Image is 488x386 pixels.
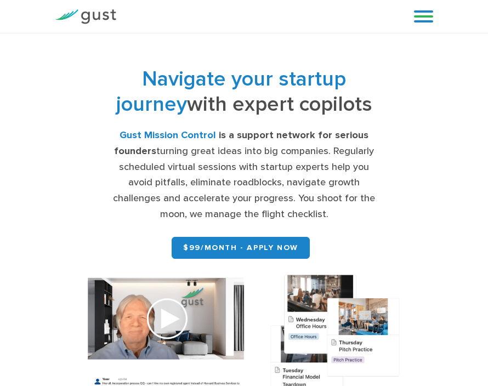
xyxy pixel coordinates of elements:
[106,66,382,117] h1: with expert copilots
[120,129,216,141] strong: Gust Mission Control
[55,9,116,24] img: Gust Logo
[172,237,310,259] a: $99/month - APPLY NOW
[116,66,347,117] span: Navigate your startup journey
[106,128,382,223] div: turning great ideas into big companies. Regularly scheduled virtual sessions with startup experts...
[114,129,368,157] strong: is a support network for serious founders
